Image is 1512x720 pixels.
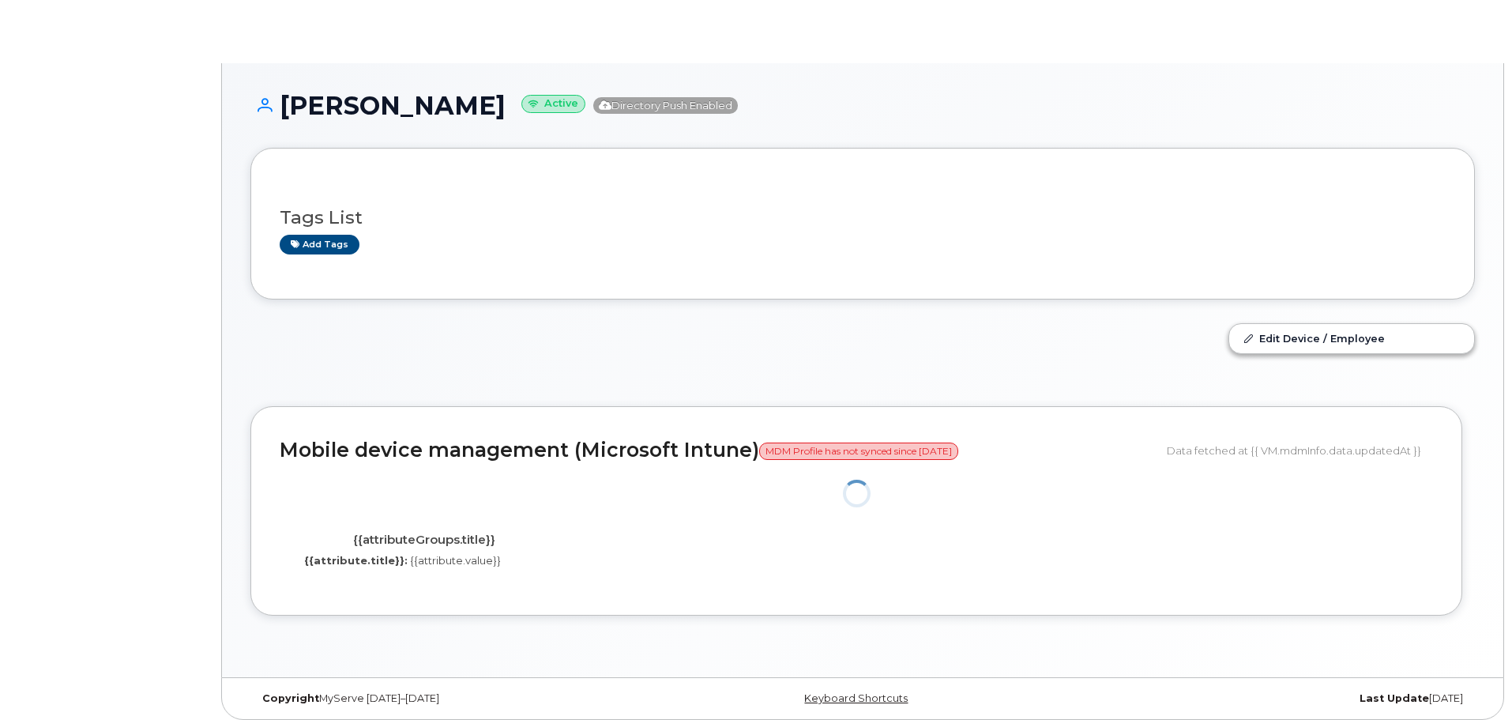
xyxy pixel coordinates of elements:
[521,95,585,113] small: Active
[759,443,958,460] span: MDM Profile has not synced since [DATE]
[250,92,1475,119] h1: [PERSON_NAME]
[280,439,1155,462] h2: Mobile device management (Microsoft Intune)
[280,208,1446,228] h3: Tags List
[291,533,556,547] h4: {{attributeGroups.title}}
[804,692,908,704] a: Keyboard Shortcuts
[250,692,659,705] div: MyServe [DATE]–[DATE]
[593,97,738,114] span: Directory Push Enabled
[1229,324,1474,352] a: Edit Device / Employee
[1167,435,1433,466] div: Data fetched at {{ VM.mdmInfo.data.updatedAt }}
[262,692,319,704] strong: Copyright
[410,554,501,567] span: {{attribute.value}}
[1066,692,1475,705] div: [DATE]
[304,553,408,568] label: {{attribute.title}}:
[280,235,359,254] a: Add tags
[1360,692,1429,704] strong: Last Update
